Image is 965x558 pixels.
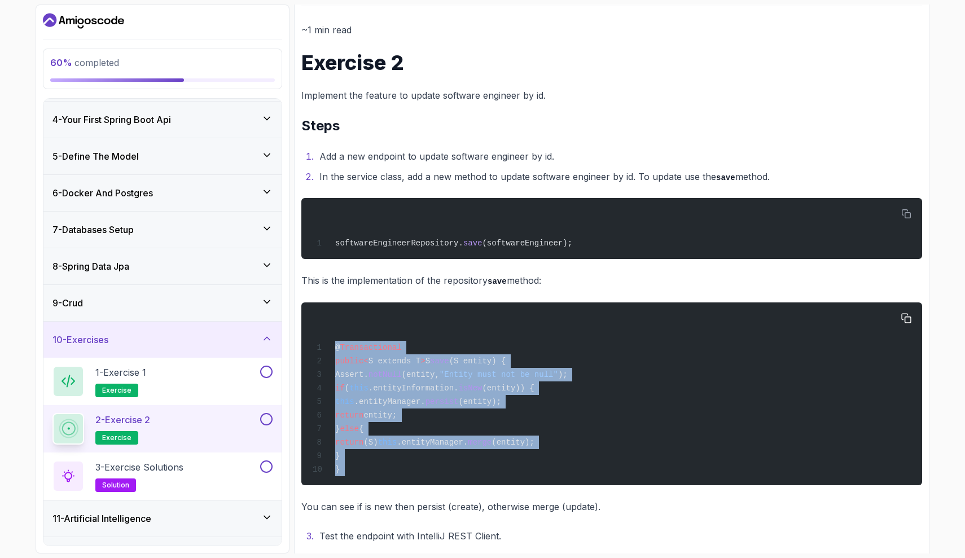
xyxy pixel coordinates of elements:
[52,413,273,445] button: 2-Exercise 2exercise
[102,386,131,395] span: exercise
[335,438,363,447] span: return
[349,384,369,393] span: this
[43,175,282,211] button: 6-Docker And Postgres
[397,438,468,447] span: .entityManager.
[43,102,282,138] button: 4-Your First Spring Boot Api
[43,322,282,358] button: 10-Exercises
[43,138,282,174] button: 5-Define The Model
[492,438,534,447] span: (entity);
[458,384,482,393] span: isNew
[102,481,129,490] span: solution
[52,150,139,163] h3: 5 - Define The Model
[95,366,146,379] p: 1 - Exercise 1
[52,512,151,525] h3: 11 - Artificial Intelligence
[52,223,134,236] h3: 7 - Databases Setup
[488,277,507,286] code: save
[430,357,449,366] span: save
[335,343,340,352] span: @
[316,169,922,185] li: In the service class, add a new method to update software engineer by id. To update use the method.
[43,285,282,321] button: 9-Crud
[335,239,463,248] span: softwareEngineerRepository.
[440,370,558,379] span: "Entity must not be null"
[458,397,501,406] span: (entity);
[52,113,171,126] h3: 4 - Your First Spring Boot Api
[354,397,426,406] span: .entityManager.
[426,397,459,406] span: persist
[52,366,273,397] button: 1-Exercise 1exercise
[363,438,378,447] span: (S)
[359,424,363,433] span: {
[52,260,129,273] h3: 8 - Spring Data Jpa
[468,438,492,447] span: merge
[50,57,119,68] span: completed
[335,451,340,460] span: }
[52,333,108,346] h3: 10 - Exercises
[402,370,440,379] span: (entity,
[301,87,922,103] p: Implement the feature to update software engineer by id.
[335,411,363,420] span: return
[335,424,340,433] span: }
[335,397,354,406] span: this
[95,460,183,474] p: 3 - Exercise Solutions
[482,239,572,248] span: (softwareEngineer);
[301,22,922,38] p: ~1 min read
[369,370,402,379] span: notNull
[369,357,420,366] span: S extends T
[43,12,124,30] a: Dashboard
[335,465,340,474] span: }
[316,148,922,164] li: Add a new endpoint to update software engineer by id.
[363,357,368,366] span: <
[335,384,345,393] span: if
[43,212,282,248] button: 7-Databases Setup
[449,357,506,366] span: (S entity) {
[52,186,153,200] h3: 6 - Docker And Postgres
[335,370,369,379] span: Assert.
[369,384,459,393] span: .entityInformation.
[301,273,922,289] p: This is the implementation of the repository method:
[43,500,282,537] button: 11-Artificial Intelligence
[345,384,349,393] span: (
[426,357,430,366] span: S
[378,438,397,447] span: this
[340,424,359,433] span: else
[52,460,273,492] button: 3-Exercise Solutionssolution
[420,357,425,366] span: >
[102,433,131,442] span: exercise
[463,239,483,248] span: save
[558,370,568,379] span: );
[52,296,83,310] h3: 9 - Crud
[43,248,282,284] button: 8-Spring Data Jpa
[50,57,72,68] span: 60 %
[363,411,397,420] span: entity;
[335,357,363,366] span: public
[340,343,401,352] span: Transactional
[95,413,150,427] p: 2 - Exercise 2
[316,528,922,544] li: Test the endpoint with IntelliJ REST Client.
[301,51,922,74] h1: Exercise 2
[482,384,534,393] span: (entity)) {
[301,117,922,135] h2: Steps
[301,499,922,515] p: You can see if is new then persist (create), otherwise merge (update).
[716,173,735,182] code: save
